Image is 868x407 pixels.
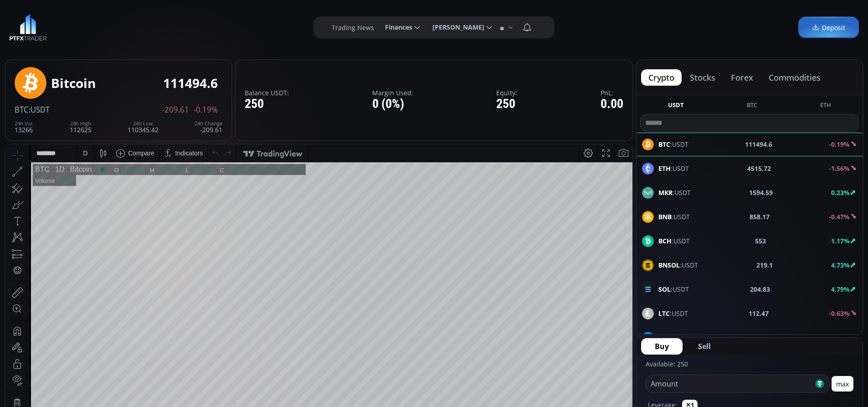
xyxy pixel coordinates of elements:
[658,333,676,342] b: DASH
[195,121,222,133] div: -209.61
[724,69,760,86] button: forex
[496,89,517,96] label: Equity:
[658,284,689,294] span: :USDT
[29,104,50,115] span: :USDT
[831,285,850,294] b: 4.79%
[70,121,92,126] div: 24h High
[698,341,711,352] span: Sell
[372,97,413,111] div: 0 (0%)
[184,22,211,29] div: 111211.67
[749,188,773,197] b: 1594.59
[77,5,82,12] div: D
[829,309,850,318] b: -0.63%
[658,285,671,294] b: SOL
[658,212,672,221] b: BNB
[114,22,142,29] div: 111262.01
[831,333,850,342] b: 2.40%
[829,164,850,173] b: -1.56%
[658,236,690,246] span: :USDT
[372,89,413,96] label: Margin Used:
[128,121,159,133] div: 110345.42
[684,338,724,355] button: Sell
[194,106,218,114] span: -0.19%
[756,260,773,270] b: 219.1
[817,101,835,112] button: ETH
[195,121,222,126] div: 24h Change
[30,33,49,40] div: Volume
[601,89,623,96] label: PnL:
[664,101,688,112] button: USDT
[655,341,669,352] span: Buy
[245,89,289,96] label: Balance USDT:
[601,97,623,111] div: 0.00
[215,22,219,29] div: C
[250,22,297,29] div: +232.58 (+0.21%)
[162,106,189,114] span: -209.61
[829,212,850,221] b: -0.47%
[658,333,694,342] span: :USDT
[750,212,770,222] b: 858.17
[21,340,25,352] div: Hide Drawings Toolbar
[426,18,484,36] span: [PERSON_NAME]
[44,21,59,29] div: 1D
[579,361,591,379] div: Toggle Percentage
[103,366,110,374] div: 1d
[74,366,83,374] div: 1m
[9,14,47,41] img: LOGO
[46,366,53,374] div: 1y
[646,360,688,368] label: Available: 250
[496,97,517,111] div: 250
[658,237,672,245] b: BCH
[163,76,218,90] div: 111494.6
[831,188,850,197] b: 0.23%
[761,69,828,86] button: commodities
[658,309,670,318] b: LTC
[332,23,374,32] label: Trading News
[591,361,606,379] div: Toggle Log Scale
[51,76,96,90] div: Bitcoin
[749,309,769,318] b: 112.47
[798,17,859,38] a: Deposit
[144,22,149,29] div: H
[831,261,850,269] b: 4.73%
[123,5,149,12] div: Compare
[755,333,771,342] b: 23.85
[658,164,689,173] span: :USDT
[812,23,845,32] span: Deposit
[15,121,34,133] div: 13266
[245,97,289,111] div: 250
[743,101,761,112] button: BTC
[747,164,771,173] b: 4515.72
[606,361,625,379] div: Toggle Auto Scale
[15,104,29,115] span: BTC
[641,69,682,86] button: crypto
[658,164,671,173] b: ETH
[149,22,177,29] div: 111535.09
[219,22,247,29] div: 111494.59
[595,366,603,374] div: log
[658,188,673,197] b: MKR
[170,5,198,12] div: Indicators
[832,376,853,392] button: max
[53,33,68,40] div: 83.56
[8,122,15,130] div: 
[755,236,766,246] b: 553
[610,366,622,374] div: auto
[658,309,688,318] span: :USDT
[30,21,44,29] div: BTC
[122,361,137,379] div: Go to
[108,22,113,29] div: O
[180,22,184,29] div: L
[128,121,159,126] div: 24h Low
[658,212,690,222] span: :USDT
[59,366,68,374] div: 3m
[59,21,86,29] div: Bitcoin
[15,121,34,126] div: 24h Vol.
[683,69,723,86] button: stocks
[70,121,92,133] div: 112625
[658,260,698,270] span: :USDT
[658,261,680,269] b: BNSOL
[90,366,97,374] div: 5d
[93,21,101,29] div: Market open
